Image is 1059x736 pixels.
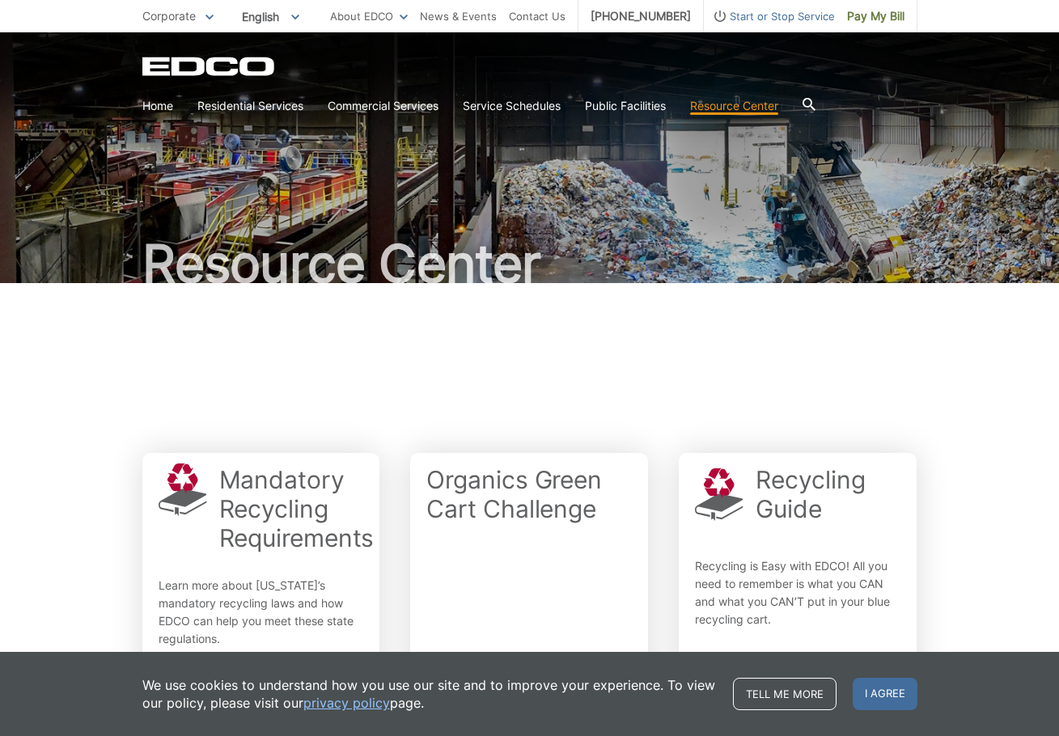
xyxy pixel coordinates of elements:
a: Mandatory Recycling Requirements Learn more about [US_STATE]’s mandatory recycling laws and how E... [142,453,380,701]
a: privacy policy [303,694,390,712]
a: Resource Center [690,97,778,115]
p: Learn more about [US_STATE]’s mandatory recycling laws and how EDCO can help you meet these state... [159,577,375,648]
a: Service Schedules [463,97,561,115]
a: About EDCO [330,7,408,25]
a: Recycling Guide Recycling is Easy with EDCO! All you need to remember is what you CAN and what yo... [679,453,917,701]
span: Corporate [142,9,196,23]
p: Recycling is Easy with EDCO! All you need to remember is what you CAN and what you CAN’T put in y... [695,557,900,638]
a: Commercial Services [328,97,438,115]
span: I agree [853,678,917,710]
span: English [230,3,311,30]
a: Tell me more [733,678,837,710]
p: We use cookies to understand how you use our site and to improve your experience. To view our pol... [142,676,717,712]
h2: Recycling Guide [756,465,900,523]
h2: Mandatory Recycling Requirements [219,465,375,552]
h1: Resource Center [142,238,917,290]
a: Home [142,97,173,115]
a: Residential Services [197,97,303,115]
a: Organics Green Cart Challenge View Details [410,453,648,701]
h2: Organics Green Cart Challenge [426,465,632,523]
span: Pay My Bill [847,7,904,25]
a: Public Facilities [585,97,666,115]
a: News & Events [420,7,497,25]
a: Contact Us [509,7,566,25]
a: EDCD logo. Return to the homepage. [142,57,277,76]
